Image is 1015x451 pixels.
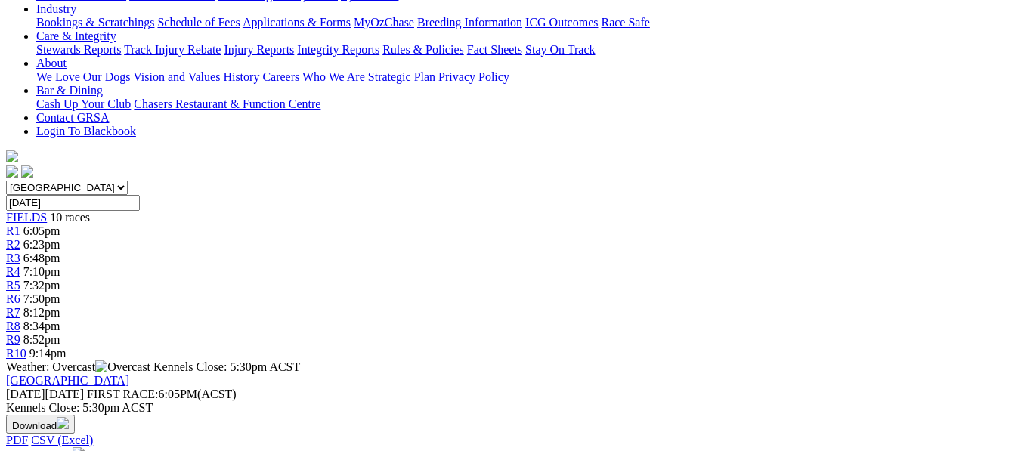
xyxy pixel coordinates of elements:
[87,388,237,400] span: 6:05PM(ACST)
[6,279,20,292] a: R5
[601,16,649,29] a: Race Safe
[36,29,116,42] a: Care & Integrity
[21,165,33,178] img: twitter.svg
[36,70,130,83] a: We Love Our Dogs
[6,211,47,224] a: FIELDS
[36,43,1009,57] div: Care & Integrity
[223,70,259,83] a: History
[6,165,18,178] img: facebook.svg
[302,70,365,83] a: Who We Are
[6,434,1009,447] div: Download
[23,265,60,278] span: 7:10pm
[50,211,90,224] span: 10 races
[6,388,45,400] span: [DATE]
[6,401,1009,415] div: Kennels Close: 5:30pm ACST
[6,360,153,373] span: Weather: Overcast
[467,43,522,56] a: Fact Sheets
[438,70,509,83] a: Privacy Policy
[6,320,20,332] a: R8
[6,415,75,434] button: Download
[57,417,69,429] img: download.svg
[36,111,109,124] a: Contact GRSA
[6,238,20,251] a: R2
[157,16,240,29] a: Schedule of Fees
[6,224,20,237] a: R1
[224,43,294,56] a: Injury Reports
[36,97,1009,111] div: Bar & Dining
[23,279,60,292] span: 7:32pm
[95,360,150,374] img: Overcast
[6,388,84,400] span: [DATE]
[6,347,26,360] a: R10
[525,16,598,29] a: ICG Outcomes
[6,265,20,278] a: R4
[36,97,131,110] a: Cash Up Your Club
[23,306,60,319] span: 8:12pm
[6,150,18,162] img: logo-grsa-white.png
[87,388,158,400] span: FIRST RACE:
[36,16,154,29] a: Bookings & Scratchings
[6,333,20,346] a: R9
[23,333,60,346] span: 8:52pm
[417,16,522,29] a: Breeding Information
[297,43,379,56] a: Integrity Reports
[6,252,20,264] a: R3
[153,360,300,373] span: Kennels Close: 5:30pm ACST
[382,43,464,56] a: Rules & Policies
[354,16,414,29] a: MyOzChase
[124,43,221,56] a: Track Injury Rebate
[36,84,103,97] a: Bar & Dining
[36,16,1009,29] div: Industry
[6,374,129,387] a: [GEOGRAPHIC_DATA]
[6,434,28,446] a: PDF
[36,2,76,15] a: Industry
[6,195,140,211] input: Select date
[6,292,20,305] a: R6
[23,224,60,237] span: 6:05pm
[36,70,1009,84] div: About
[134,97,320,110] a: Chasers Restaurant & Function Centre
[6,306,20,319] a: R7
[31,434,93,446] a: CSV (Excel)
[23,238,60,251] span: 6:23pm
[29,347,67,360] span: 9:14pm
[23,320,60,332] span: 8:34pm
[368,70,435,83] a: Strategic Plan
[23,292,60,305] span: 7:50pm
[36,43,121,56] a: Stewards Reports
[243,16,351,29] a: Applications & Forms
[23,252,60,264] span: 6:48pm
[262,70,299,83] a: Careers
[525,43,595,56] a: Stay On Track
[36,125,136,137] a: Login To Blackbook
[36,57,67,70] a: About
[133,70,220,83] a: Vision and Values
